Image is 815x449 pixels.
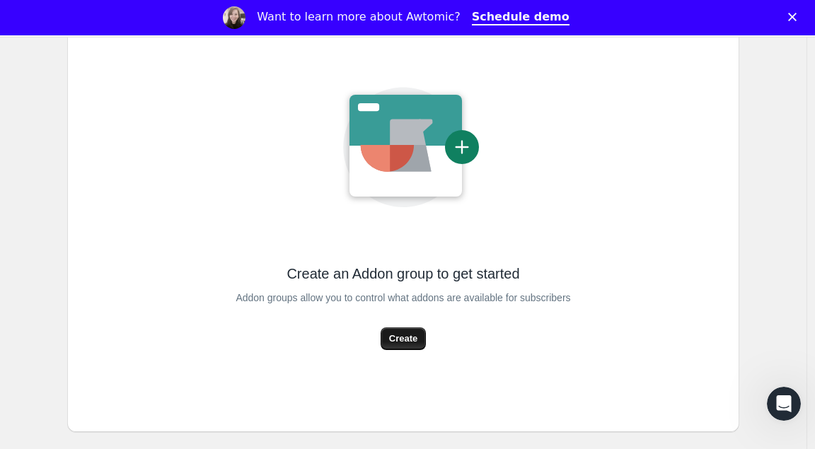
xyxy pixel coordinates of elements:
[287,264,519,284] span: Create an Addon group to get started
[223,6,245,29] img: Profile image for Emily
[236,288,570,308] span: Addon groups allow you to control what addons are available for subscribers
[767,387,801,421] iframe: Intercom live chat
[381,327,426,350] button: Create
[389,332,417,346] span: Create
[257,10,460,24] div: Want to learn more about Awtomic?
[472,10,570,25] a: Schedule demo
[788,13,802,21] div: Close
